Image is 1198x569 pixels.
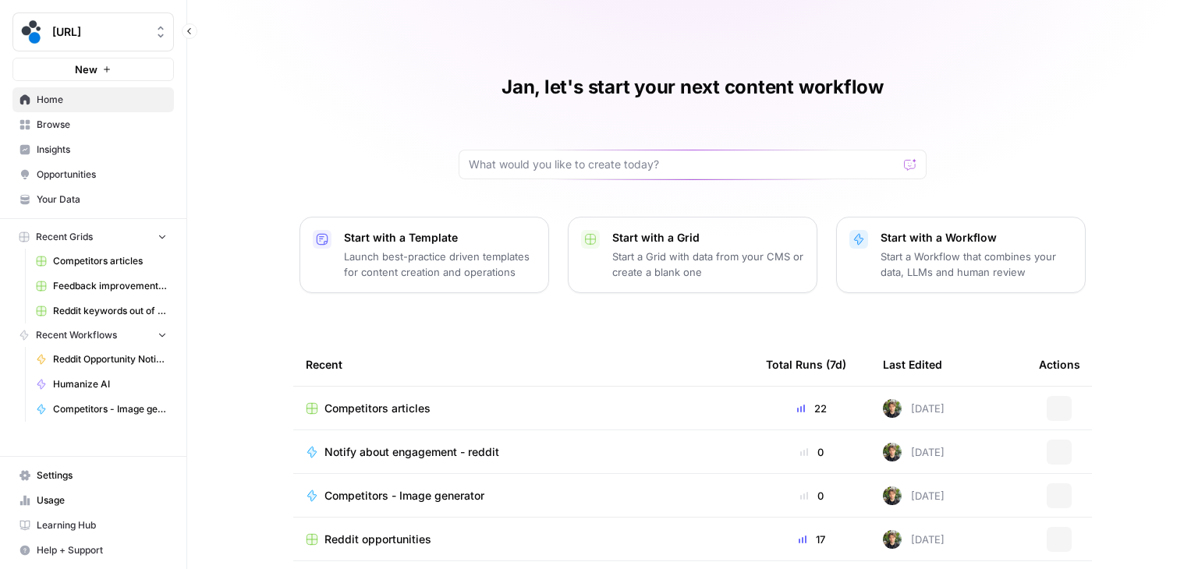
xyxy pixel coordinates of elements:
[306,343,741,386] div: Recent
[12,162,174,187] a: Opportunities
[12,187,174,212] a: Your Data
[1039,343,1080,386] div: Actions
[883,530,902,549] img: s6gu7g536aa92dsqocx7pqvq9a9o
[469,157,898,172] input: What would you like to create today?
[306,532,741,547] a: Reddit opportunities
[883,530,945,549] div: [DATE]
[766,343,846,386] div: Total Runs (7d)
[36,230,93,244] span: Recent Grids
[52,24,147,40] span: [URL]
[12,513,174,538] a: Learning Hub
[766,488,858,504] div: 0
[306,488,741,504] a: Competitors - Image generator
[836,217,1086,293] button: Start with a WorkflowStart a Workflow that combines your data, LLMs and human review
[53,279,167,293] span: Feedback improvement dev
[75,62,97,77] span: New
[29,274,174,299] a: Feedback improvement dev
[37,493,167,507] span: Usage
[37,468,167,482] span: Settings
[766,444,858,460] div: 0
[29,299,174,323] a: Reddit keywords out of personas
[881,249,1072,280] p: Start a Workflow that combines your data, LLMs and human review
[29,372,174,397] a: Humanize AI
[883,443,945,461] div: [DATE]
[36,328,117,342] span: Recent Workflows
[12,137,174,162] a: Insights
[344,230,536,246] p: Start with a Template
[12,463,174,488] a: Settings
[37,168,167,182] span: Opportunities
[299,217,549,293] button: Start with a TemplateLaunch best-practice driven templates for content creation and operations
[766,532,858,547] div: 17
[324,401,431,416] span: Competitors articles
[37,543,167,557] span: Help + Support
[324,532,431,547] span: Reddit opportunities
[18,18,46,46] img: spot.ai Logo
[612,249,804,280] p: Start a Grid with data from your CMS or create a blank one
[12,225,174,249] button: Recent Grids
[883,343,942,386] div: Last Edited
[12,58,174,81] button: New
[37,143,167,157] span: Insights
[12,12,174,51] button: Workspace: spot.ai
[883,443,902,461] img: s6gu7g536aa92dsqocx7pqvq9a9o
[324,444,499,460] span: Notify about engagement - reddit
[883,486,945,505] div: [DATE]
[37,518,167,532] span: Learning Hub
[766,401,858,416] div: 22
[29,347,174,372] a: Reddit Opportunity Notifier
[324,488,484,504] span: Competitors - Image generator
[12,488,174,513] a: Usage
[883,399,945,418] div: [DATE]
[29,249,174,274] a: Competitors articles
[568,217,817,293] button: Start with a GridStart a Grid with data from your CMS or create a blank one
[53,377,167,391] span: Humanize AI
[37,193,167,207] span: Your Data
[53,352,167,366] span: Reddit Opportunity Notifier
[306,444,741,460] a: Notify about engagement - reddit
[37,93,167,107] span: Home
[502,75,884,100] h1: Jan, let's start your next content workflow
[344,249,536,280] p: Launch best-practice driven templates for content creation and operations
[612,230,804,246] p: Start with a Grid
[29,397,174,422] a: Competitors - Image generator
[12,538,174,563] button: Help + Support
[306,401,741,416] a: Competitors articles
[53,402,167,416] span: Competitors - Image generator
[53,254,167,268] span: Competitors articles
[12,87,174,112] a: Home
[12,112,174,137] a: Browse
[53,304,167,318] span: Reddit keywords out of personas
[881,230,1072,246] p: Start with a Workflow
[883,486,902,505] img: s6gu7g536aa92dsqocx7pqvq9a9o
[37,118,167,132] span: Browse
[883,399,902,418] img: s6gu7g536aa92dsqocx7pqvq9a9o
[12,323,174,347] button: Recent Workflows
